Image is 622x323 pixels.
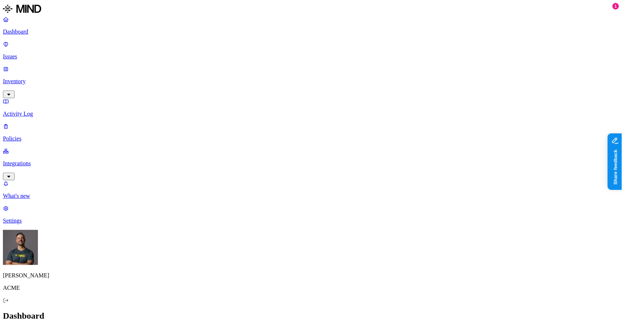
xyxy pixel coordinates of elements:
img: MIND [3,3,41,15]
p: Policies [3,135,619,142]
a: Integrations [3,148,619,179]
p: Dashboard [3,28,619,35]
a: Settings [3,205,619,224]
p: What's new [3,193,619,199]
p: Inventory [3,78,619,85]
a: MIND [3,3,619,16]
img: Samuel Hill [3,230,38,265]
p: Integrations [3,160,619,167]
a: Dashboard [3,16,619,35]
a: Inventory [3,66,619,97]
p: Activity Log [3,111,619,117]
div: 1 [613,3,619,9]
h2: Dashboard [3,311,619,321]
p: Settings [3,218,619,224]
p: Issues [3,53,619,60]
a: Activity Log [3,98,619,117]
a: Issues [3,41,619,60]
a: Policies [3,123,619,142]
p: ACME [3,285,619,291]
a: What's new [3,180,619,199]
